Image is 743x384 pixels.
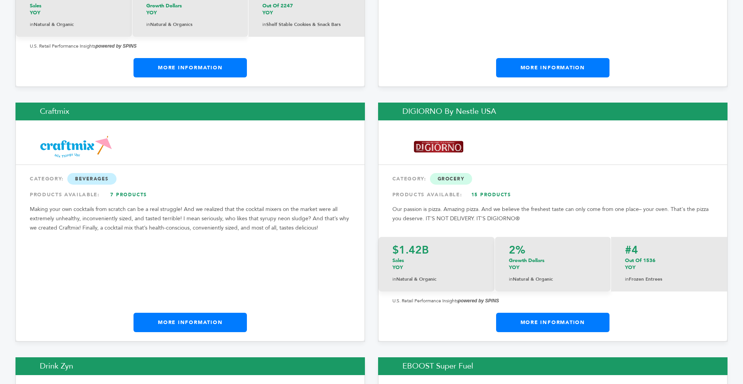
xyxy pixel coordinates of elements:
p: Making your own cocktails from scratch can be a real struggle! And we realized that the cocktail ... [30,205,351,233]
p: Growth Dollars [509,257,597,271]
p: Frozen Entrees [625,275,713,284]
p: Sales [30,2,118,16]
div: CATEGORY: [30,172,351,186]
span: in [262,21,266,27]
p: Natural & Organic [30,20,118,29]
p: Natural & Organics [146,20,234,29]
img: Craftmix [40,134,112,160]
p: Our passion is pizza. Amazing pizza. And we believe the freshest taste can only come from one pla... [392,205,713,223]
div: PRODUCTS AVAILABLE: [30,188,351,202]
h2: Craftmix [15,103,365,120]
p: U.S. Retail Performance Insights [30,41,351,51]
div: PRODUCTS AVAILABLE: [392,188,713,202]
p: Sales [392,257,481,271]
span: in [392,276,396,282]
a: 7 Products [102,188,156,202]
a: More Information [134,313,247,332]
span: in [509,276,513,282]
p: 2% [509,245,597,255]
a: More Information [496,58,609,77]
span: YOY [509,264,519,271]
span: YOY [30,9,40,16]
span: in [625,276,629,282]
p: Natural & Organic [392,275,481,284]
a: 15 Products [464,188,518,202]
h2: Drink Zyn [15,357,365,375]
span: YOY [262,9,273,16]
span: in [146,21,150,27]
span: YOY [392,264,403,271]
strong: powered by SPINS [458,298,499,303]
p: $1.42B [392,245,481,255]
span: YOY [146,9,157,16]
span: in [30,21,34,27]
p: Out of 1536 [625,257,713,271]
strong: powered by SPINS [96,43,137,49]
span: Grocery [430,173,473,185]
p: #4 [625,245,713,255]
p: U.S. Retail Performance Insights [392,296,713,305]
a: More Information [134,58,247,77]
p: Growth Dollars [146,2,234,16]
a: More Information [496,313,609,332]
p: Out of 2247 [262,2,351,16]
span: YOY [625,264,635,271]
img: DIGIORNO by Nestle USA [403,134,474,160]
div: CATEGORY: [392,172,713,186]
p: Shelf Stable Cookies & Snack Bars [262,20,351,29]
h2: DIGIORNO by Nestle USA [378,103,728,120]
h2: EBOOST Super Fuel [378,357,728,375]
span: Beverages [67,173,116,185]
p: Natural & Organic [509,275,597,284]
